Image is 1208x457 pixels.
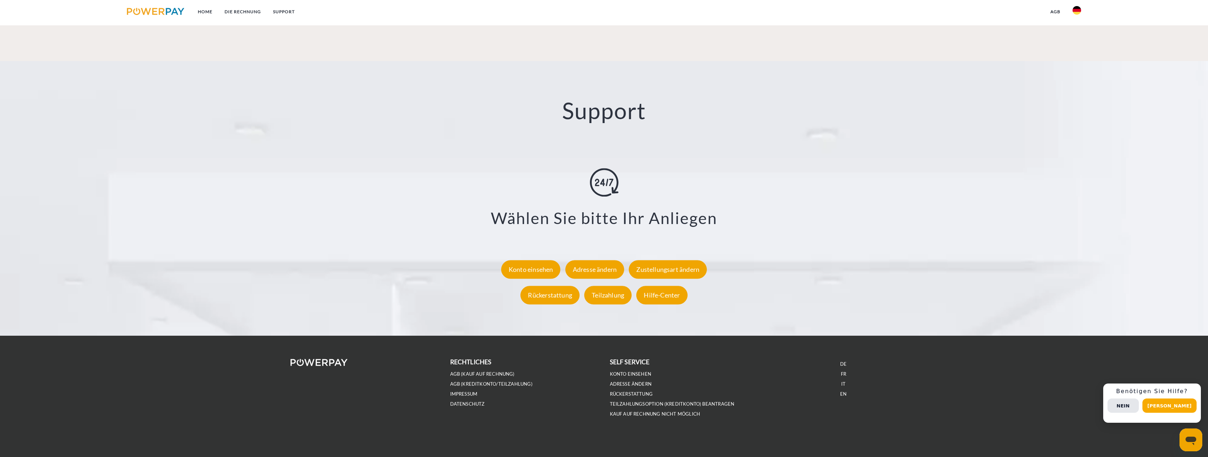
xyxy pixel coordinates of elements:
a: Kauf auf Rechnung nicht möglich [610,411,700,417]
a: Zustellungsart ändern [627,265,709,273]
a: Konto einsehen [610,371,652,377]
a: Teilzahlung [582,291,633,299]
div: Hilfe-Center [636,286,687,304]
div: Schnellhilfe [1103,384,1201,423]
a: Konto einsehen [499,265,562,273]
div: Adresse ändern [565,260,624,279]
a: Adresse ändern [564,265,626,273]
div: Zustellungsart ändern [629,260,707,279]
a: AGB (Kauf auf Rechnung) [450,371,515,377]
a: IT [841,381,845,387]
a: SUPPORT [267,5,301,18]
div: Teilzahlung [584,286,632,304]
h2: Support [60,97,1147,125]
a: DE [840,361,847,367]
a: Home [192,5,219,18]
button: Nein [1107,398,1139,413]
a: Hilfe-Center [634,291,689,299]
a: EN [840,391,847,397]
b: rechtliches [450,358,492,366]
a: AGB (Kreditkonto/Teilzahlung) [450,381,533,387]
a: Rückerstattung [519,291,581,299]
img: de [1073,6,1081,15]
div: Konto einsehen [501,260,561,279]
img: logo-powerpay-white.svg [291,359,348,366]
iframe: Schaltfläche zum Öffnen des Messaging-Fensters [1179,428,1202,451]
h3: Benötigen Sie Hilfe? [1107,388,1197,395]
a: IMPRESSUM [450,391,478,397]
a: FR [841,371,846,377]
a: DIE RECHNUNG [219,5,267,18]
a: Rückerstattung [610,391,653,397]
img: online-shopping.svg [590,168,618,197]
button: [PERSON_NAME] [1142,398,1197,413]
div: Rückerstattung [520,286,580,304]
img: logo-powerpay.svg [127,8,184,15]
a: DATENSCHUTZ [450,401,485,407]
a: Adresse ändern [610,381,652,387]
a: agb [1044,5,1066,18]
h3: Wählen Sie bitte Ihr Anliegen [69,208,1138,228]
a: Teilzahlungsoption (KREDITKONTO) beantragen [610,401,735,407]
b: self service [610,358,650,366]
